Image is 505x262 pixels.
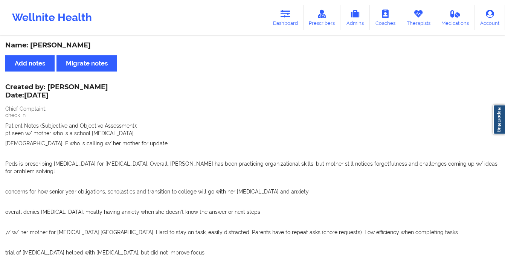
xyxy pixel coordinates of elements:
a: Medications [436,5,475,30]
button: Add notes [5,55,55,72]
p: 7/ w/ her mother for [MEDICAL_DATA] [GEOGRAPHIC_DATA]. Hard to stay on task, easily distracted. P... [5,228,500,236]
div: Name: [PERSON_NAME] [5,41,500,50]
a: Report Bug [493,105,505,134]
p: check in [5,111,500,119]
p: overall denies [MEDICAL_DATA], mostly having anxiety when she doesn't know the answer or next steps [5,208,500,216]
p: pt seen w/ mother who is a school [MEDICAL_DATA] [5,129,500,137]
button: Migrate notes [56,55,117,72]
p: trial of [MEDICAL_DATA] helped with [MEDICAL_DATA], but did not improve focus [5,249,500,256]
p: [DEMOGRAPHIC_DATA]. F who is calling w/ her mother for update. [5,140,500,147]
p: Date: [DATE] [5,91,108,101]
span: Chief Complaint: [5,106,46,112]
a: Therapists [401,5,436,30]
a: Prescribers [304,5,341,30]
a: Account [474,5,505,30]
a: Admins [340,5,370,30]
p: concerns for how senior year obligations, scholastics and transition to college will go with her ... [5,188,500,195]
a: Coaches [370,5,401,30]
p: Peds is prescribing [MEDICAL_DATA] for [MEDICAL_DATA]. Overall, [PERSON_NAME] has been practicing... [5,160,500,175]
a: Dashboard [267,5,304,30]
span: Patient Notes (Subjective and Objective Assessment): [5,123,137,129]
div: Created by: [PERSON_NAME] [5,83,108,101]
